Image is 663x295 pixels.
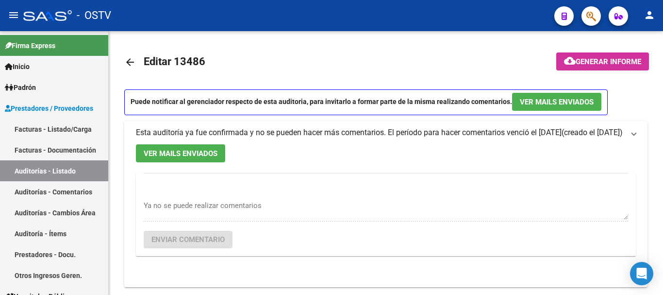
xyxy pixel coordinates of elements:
[5,103,93,114] span: Prestadores / Proveedores
[136,144,225,162] button: Ver Mails Enviados
[136,127,562,138] div: Esta auditoría ya fue confirmada y no se pueden hacer más comentarios. El período para hacer come...
[512,93,601,111] button: Ver Mails Enviados
[576,57,641,66] span: Generar informe
[8,9,19,21] mat-icon: menu
[564,55,576,67] mat-icon: cloud_download
[520,98,594,106] span: Ver Mails Enviados
[5,40,55,51] span: Firma Express
[124,144,647,287] div: Esta auditoría ya fue confirmada y no se pueden hacer más comentarios. El período para hacer come...
[556,52,649,70] button: Generar informe
[630,262,653,285] div: Open Intercom Messenger
[562,127,623,138] span: (creado el [DATE])
[5,61,30,72] span: Inicio
[144,149,217,158] span: Ver Mails Enviados
[144,231,232,248] button: Enviar comentario
[124,121,647,144] mat-expansion-panel-header: Esta auditoría ya fue confirmada y no se pueden hacer más comentarios. El período para hacer come...
[144,55,205,68] span: Editar 13486
[124,89,608,115] p: Puede notificar al gerenciador respecto de esta auditoria, para invitarlo a formar parte de la mi...
[644,9,655,21] mat-icon: person
[124,56,136,68] mat-icon: arrow_back
[151,235,225,244] span: Enviar comentario
[5,82,36,93] span: Padrón
[77,5,111,26] span: - OSTV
